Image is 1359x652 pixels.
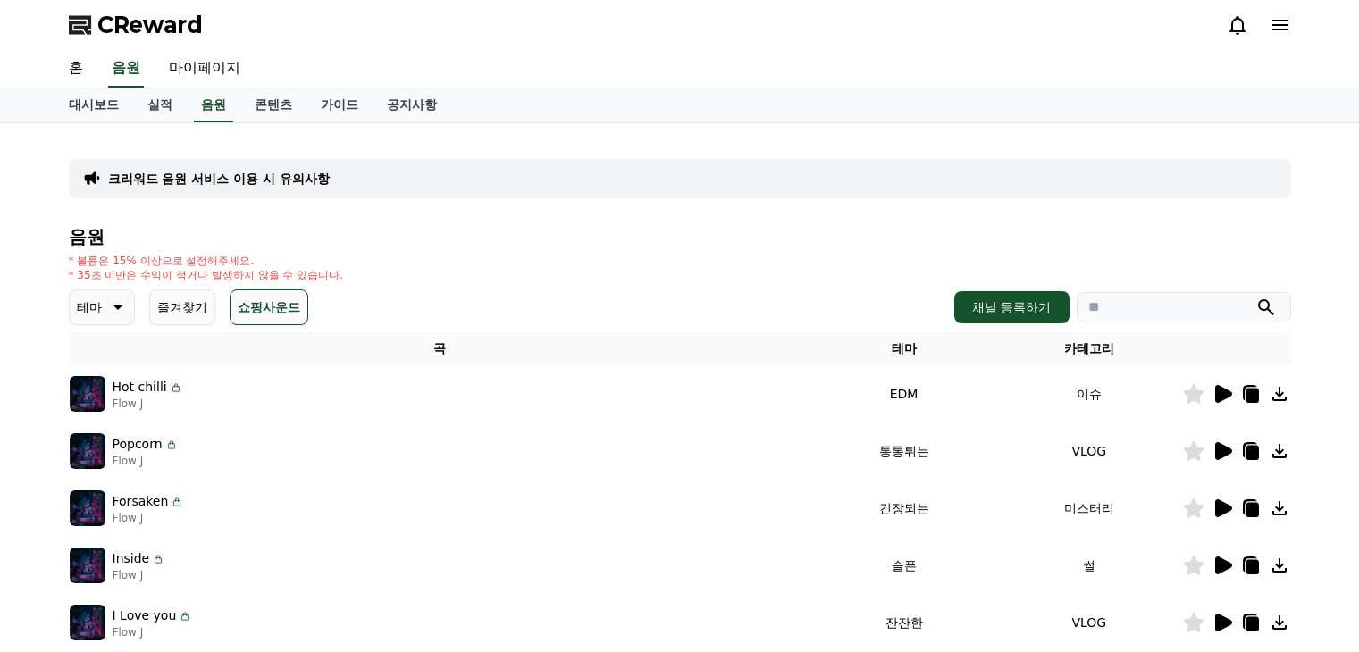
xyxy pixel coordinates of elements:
p: I Love you [113,606,177,625]
p: * 35초 미만은 수익이 적거나 발생하지 않을 수 있습니다. [69,268,344,282]
a: 음원 [194,88,233,122]
td: EDM [811,365,996,422]
td: VLOG [996,594,1181,651]
a: 크리워드 음원 서비스 이용 시 유의사항 [108,170,330,188]
button: 즐겨찾기 [149,289,215,325]
p: Hot chilli [113,378,167,397]
button: 채널 등록하기 [954,291,1069,323]
span: CReward [97,11,203,39]
p: Flow J [113,625,193,639]
td: 슬픈 [811,537,996,594]
p: Popcorn [113,435,163,454]
img: music [70,605,105,640]
button: 쇼핑사운드 [230,289,308,325]
p: 테마 [77,295,102,320]
th: 곡 [69,332,811,365]
p: Flow J [113,397,183,411]
td: 잔잔한 [811,594,996,651]
td: 통통튀는 [811,422,996,480]
a: 콘텐츠 [240,88,306,122]
a: 마이페이지 [155,50,255,88]
p: Flow J [113,511,185,525]
a: 음원 [108,50,144,88]
img: music [70,433,105,469]
th: 테마 [811,332,996,365]
p: Forsaken [113,492,169,511]
img: music [70,490,105,526]
p: * 볼륨은 15% 이상으로 설정해주세요. [69,254,344,268]
th: 카테고리 [996,332,1181,365]
td: 미스터리 [996,480,1181,537]
a: CReward [69,11,203,39]
a: 가이드 [306,88,373,122]
p: Inside [113,549,150,568]
h4: 음원 [69,227,1291,247]
td: 이슈 [996,365,1181,422]
img: music [70,548,105,583]
td: 긴장되는 [811,480,996,537]
td: 썰 [996,537,1181,594]
a: 홈 [55,50,97,88]
p: Flow J [113,454,179,468]
a: 대시보드 [55,88,133,122]
a: 공지사항 [373,88,451,122]
p: Flow J [113,568,166,582]
a: 실적 [133,88,187,122]
img: music [70,376,105,412]
td: VLOG [996,422,1181,480]
button: 테마 [69,289,135,325]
